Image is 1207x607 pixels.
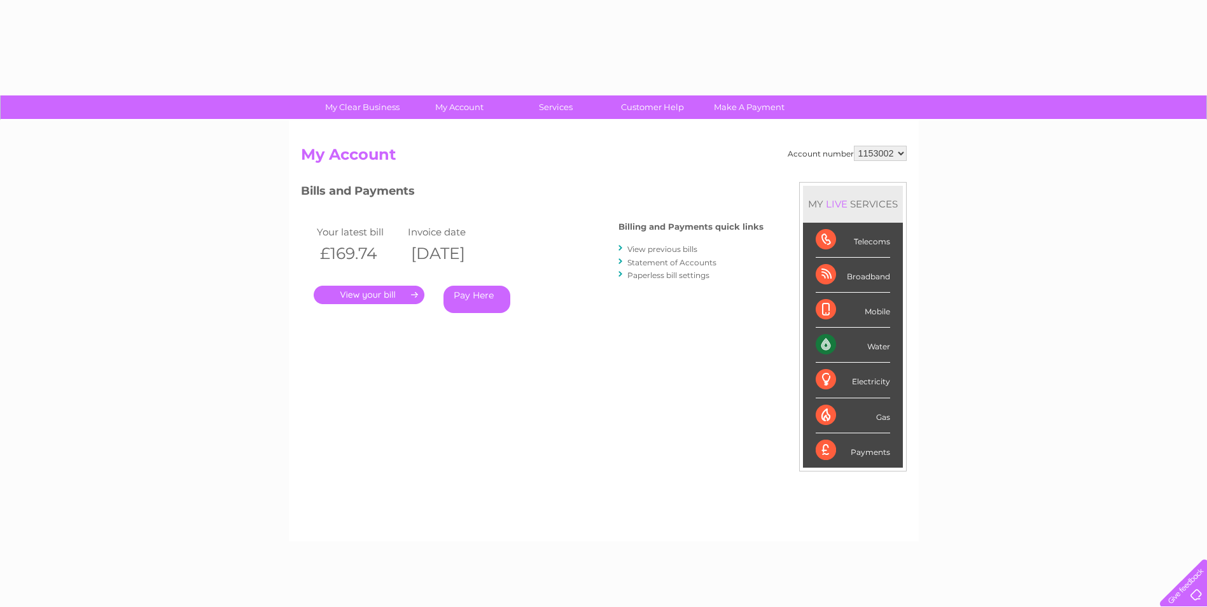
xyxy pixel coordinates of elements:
[816,328,890,363] div: Water
[618,222,764,232] h4: Billing and Payments quick links
[697,95,802,119] a: Make A Payment
[310,95,415,119] a: My Clear Business
[503,95,608,119] a: Services
[816,223,890,258] div: Telecoms
[627,258,716,267] a: Statement of Accounts
[407,95,512,119] a: My Account
[627,244,697,254] a: View previous bills
[788,146,907,161] div: Account number
[301,182,764,204] h3: Bills and Payments
[314,241,405,267] th: £169.74
[816,258,890,293] div: Broadband
[627,270,709,280] a: Paperless bill settings
[803,186,903,222] div: MY SERVICES
[314,223,405,241] td: Your latest bill
[405,241,496,267] th: [DATE]
[823,198,850,210] div: LIVE
[816,293,890,328] div: Mobile
[816,363,890,398] div: Electricity
[816,398,890,433] div: Gas
[314,286,424,304] a: .
[443,286,510,313] a: Pay Here
[405,223,496,241] td: Invoice date
[301,146,907,170] h2: My Account
[816,433,890,468] div: Payments
[600,95,705,119] a: Customer Help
